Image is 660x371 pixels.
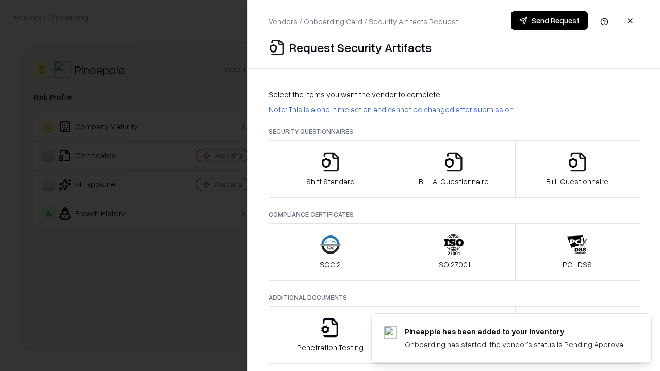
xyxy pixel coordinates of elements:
p: ISO 27001 [437,259,470,270]
p: Request Security Artifacts [289,39,432,56]
button: B+L Questionnaire [515,140,639,198]
p: B+L Questionnaire [546,176,608,187]
button: Data Processing Agreement [515,306,639,364]
button: Shift Standard [269,140,392,198]
button: ISO 27001 [392,223,516,281]
button: Privacy Policy [392,306,516,364]
p: SOC 2 [320,259,341,270]
div: Onboarding has started, the vendor's status is Pending Approval. [405,339,626,350]
p: PCI-DSS [563,259,592,270]
p: Penetration Testing [297,342,364,353]
button: Send Request [511,11,588,30]
div: Pineapple has been added to your inventory [405,326,626,337]
p: B+L AI Questionnaire [419,176,489,187]
img: pineappleenergy.com [384,326,397,339]
p: Security Questionnaires [269,127,639,136]
button: Penetration Testing [269,306,392,364]
p: Additional Documents [269,293,639,302]
button: B+L AI Questionnaire [392,140,516,198]
p: Vendors / Onboarding Card / Security Artifacts Request [269,16,458,27]
p: Select the items you want the vendor to complete: [269,89,639,100]
button: PCI-DSS [515,223,639,281]
p: Shift Standard [306,176,355,187]
p: Compliance Certificates [269,210,639,219]
p: Note: This is a one-time action and cannot be changed after submission. [269,104,639,115]
button: SOC 2 [269,223,392,281]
